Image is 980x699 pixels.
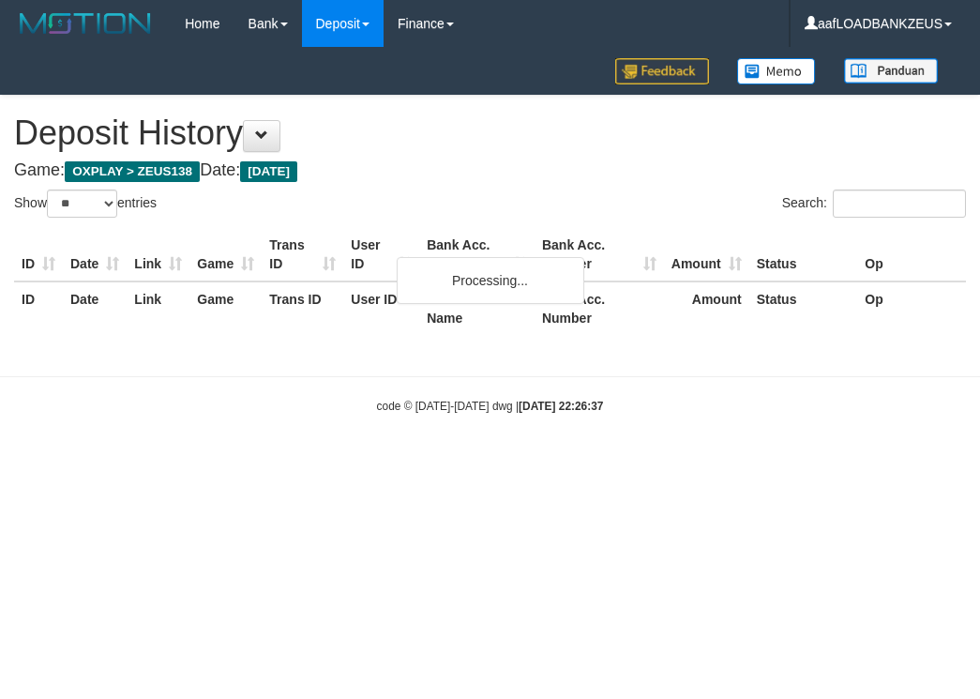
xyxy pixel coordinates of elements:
[535,228,664,281] th: Bank Acc. Number
[262,228,343,281] th: Trans ID
[857,281,966,335] th: Op
[262,281,343,335] th: Trans ID
[240,161,297,182] span: [DATE]
[519,400,603,413] strong: [DATE] 22:26:37
[14,9,157,38] img: MOTION_logo.png
[419,281,535,335] th: Bank Acc. Name
[63,228,127,281] th: Date
[343,228,419,281] th: User ID
[189,281,262,335] th: Game
[833,190,966,218] input: Search:
[737,58,816,84] img: Button%20Memo.svg
[14,228,63,281] th: ID
[127,228,189,281] th: Link
[377,400,604,413] small: code © [DATE]-[DATE] dwg |
[664,228,749,281] th: Amount
[664,281,749,335] th: Amount
[63,281,127,335] th: Date
[844,58,938,84] img: panduan.png
[189,228,262,281] th: Game
[615,58,709,84] img: Feedback.jpg
[14,114,966,152] h1: Deposit History
[47,190,117,218] select: Showentries
[397,257,584,304] div: Processing...
[535,281,664,335] th: Bank Acc. Number
[127,281,189,335] th: Link
[749,281,858,335] th: Status
[343,281,419,335] th: User ID
[419,228,535,281] th: Bank Acc. Name
[14,281,63,335] th: ID
[65,161,200,182] span: OXPLAY > ZEUS138
[749,228,858,281] th: Status
[782,190,966,218] label: Search:
[14,161,966,180] h4: Game: Date:
[857,228,966,281] th: Op
[14,190,157,218] label: Show entries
